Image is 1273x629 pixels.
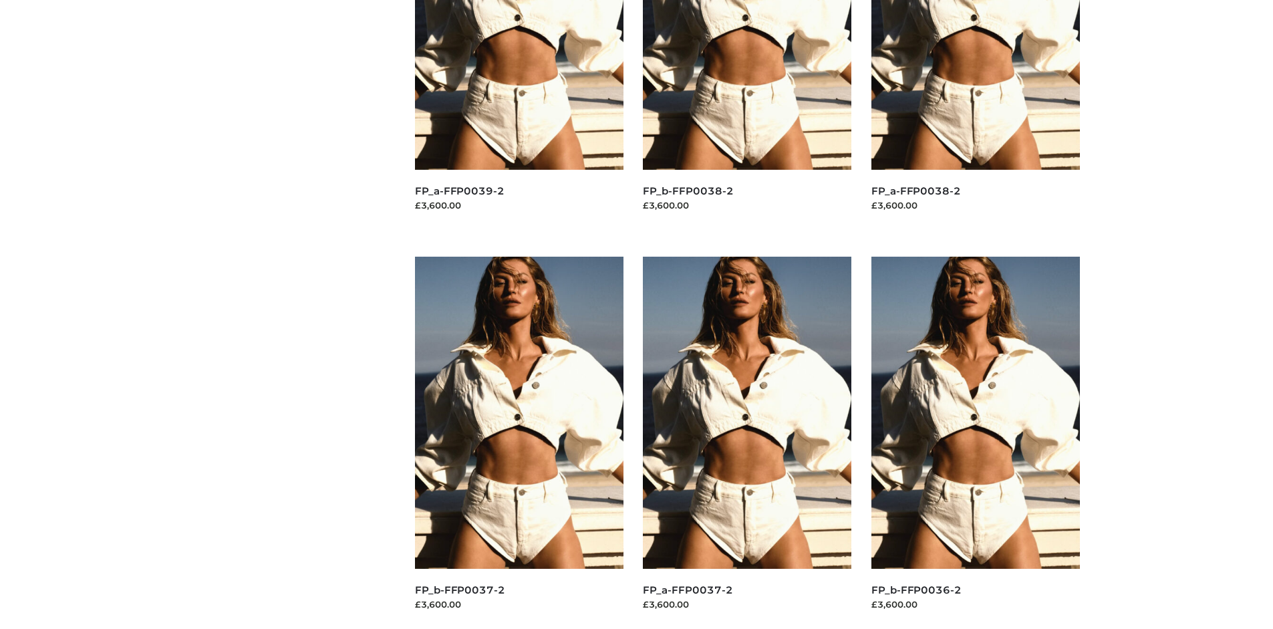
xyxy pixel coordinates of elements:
div: £3,600.00 [415,199,623,212]
div: £3,600.00 [415,598,623,611]
div: £3,600.00 [643,598,851,611]
div: £3,600.00 [871,199,1080,212]
a: FP_b-FFP0036-2 [871,584,962,596]
a: FP_b-FFP0037-2 [415,584,505,596]
a: FP_a-FFP0037-2 [643,584,732,596]
a: FP_a-FFP0038-2 [871,184,961,197]
div: £3,600.00 [643,199,851,212]
a: FP_b-FFP0038-2 [643,184,733,197]
a: FP_a-FFP0039-2 [415,184,505,197]
div: £3,600.00 [871,598,1080,611]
